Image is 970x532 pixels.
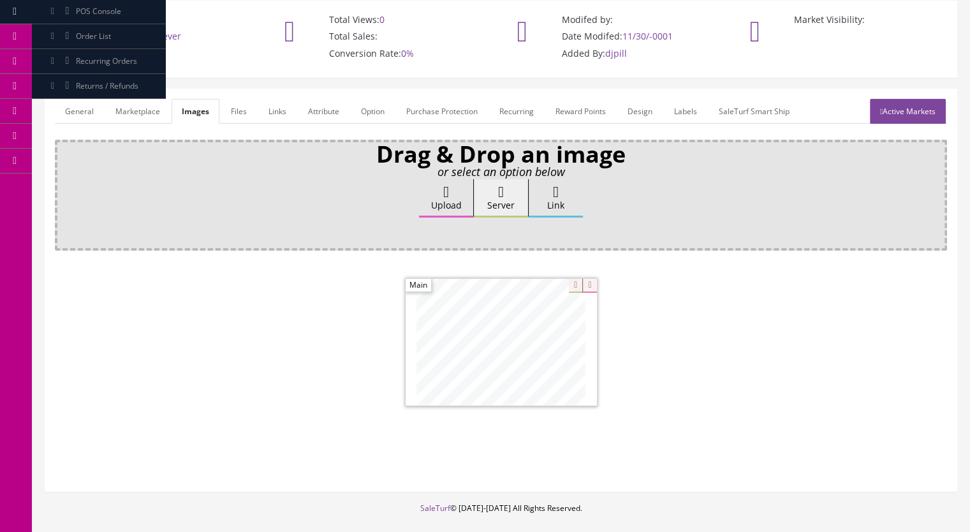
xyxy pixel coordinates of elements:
[870,99,946,124] a: Active Markets
[291,31,479,42] p: Total Sales:
[76,55,137,66] span: Recurring Orders
[473,179,529,218] button: Server
[32,49,166,74] a: Recurring Orders
[489,99,544,124] a: Recurring
[756,14,944,26] p: Market Visibility:
[524,48,712,59] p: Added By:
[582,279,596,293] i: Remove Filter
[258,99,297,124] a: Links
[157,30,181,42] span: never
[396,99,488,124] a: Purchase Protection
[524,31,712,42] p: Date Modifed:
[401,47,414,59] span: 0%
[32,74,166,99] a: Returns / Refunds
[298,99,349,124] a: Attribute
[76,80,138,91] span: Returns / Refunds
[76,31,111,41] span: Order List
[64,149,938,160] p: Drag & Drop an image
[419,179,473,218] label: Upload
[351,99,395,124] a: Option
[420,503,450,514] a: SaleTurf
[55,99,104,124] a: General
[379,13,385,26] span: 0
[605,47,627,59] span: djpill
[622,30,673,42] span: 11/30/-0001
[529,179,583,218] label: Link
[76,6,121,17] span: POS Console
[545,99,616,124] a: Reward Points
[569,279,582,293] i: Zoom
[617,99,663,124] a: Design
[291,48,479,59] p: Conversion Rate:
[664,99,707,124] a: Labels
[291,14,479,26] p: Total Views:
[709,99,800,124] a: SaleTurf Smart Ship
[105,99,170,124] a: Marketplace
[524,14,712,26] p: Modifed by:
[221,99,257,124] a: Files
[474,179,528,218] label: Server
[172,99,219,124] a: Images
[32,24,166,49] a: Order List
[437,164,565,179] i: or select an option below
